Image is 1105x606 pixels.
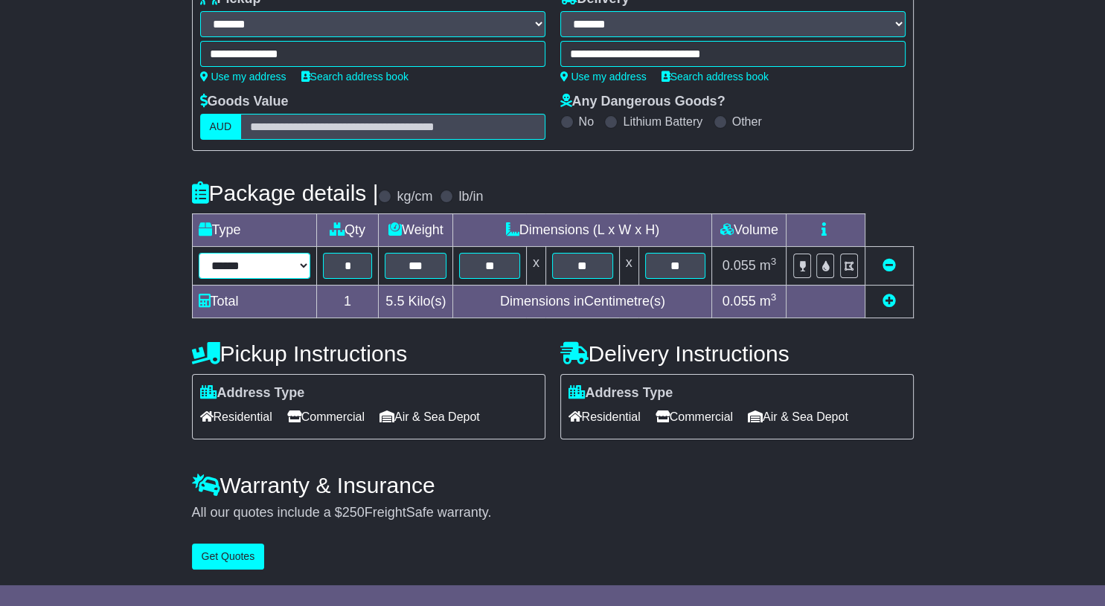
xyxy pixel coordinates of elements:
td: Qty [316,213,379,246]
td: Dimensions (L x W x H) [453,213,712,246]
label: Address Type [568,385,673,402]
label: Any Dangerous Goods? [560,94,726,110]
td: Total [192,285,316,317]
sup: 3 [771,256,777,267]
span: Residential [568,405,641,428]
td: Dimensions in Centimetre(s) [453,285,712,317]
td: 1 [316,285,379,317]
td: x [526,246,545,285]
td: Volume [712,213,787,246]
a: Search address book [662,71,769,83]
td: x [619,246,638,285]
span: Commercial [656,405,733,428]
span: 0.055 [723,258,756,273]
span: 5.5 [385,294,404,309]
span: 0.055 [723,294,756,309]
span: Air & Sea Depot [748,405,848,428]
label: Goods Value [200,94,289,110]
label: lb/in [458,189,483,205]
span: Air & Sea Depot [379,405,480,428]
h4: Package details | [192,181,379,205]
td: Kilo(s) [379,285,453,317]
span: 250 [342,505,365,520]
h4: Pickup Instructions [192,341,545,366]
button: Get Quotes [192,544,265,570]
a: Remove this item [883,258,896,273]
a: Use my address [200,71,286,83]
td: Weight [379,213,453,246]
a: Search address book [301,71,409,83]
label: kg/cm [397,189,432,205]
label: Lithium Battery [623,115,702,129]
td: Type [192,213,316,246]
span: Residential [200,405,272,428]
h4: Warranty & Insurance [192,473,914,497]
label: No [579,115,594,129]
a: Add new item [883,294,896,309]
label: Address Type [200,385,305,402]
h4: Delivery Instructions [560,341,914,366]
div: All our quotes include a $ FreightSafe warranty. [192,505,914,521]
span: Commercial [287,405,365,428]
label: AUD [200,114,242,140]
a: Use my address [560,71,647,83]
label: Other [732,115,762,129]
span: m [760,294,777,309]
span: m [760,258,777,273]
sup: 3 [771,291,777,303]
